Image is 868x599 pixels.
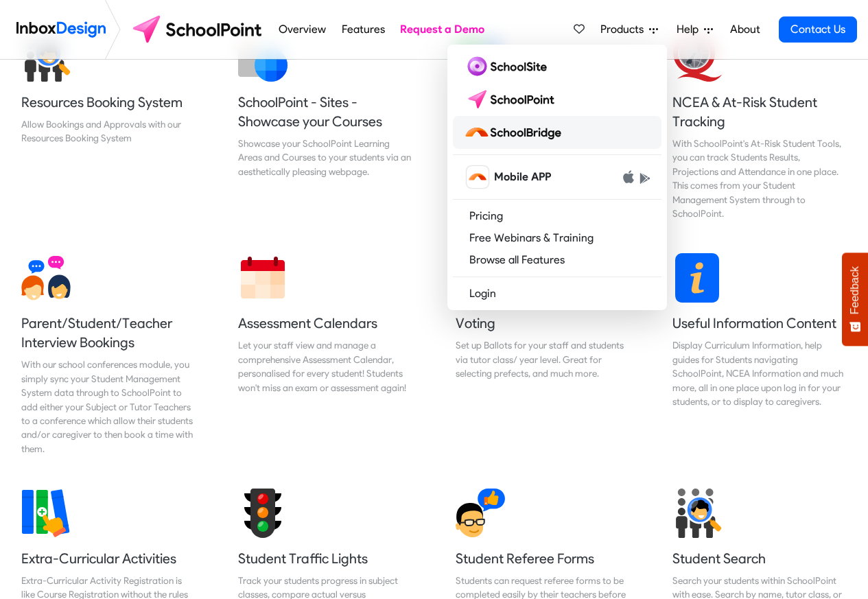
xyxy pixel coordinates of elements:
a: Resources Booking System Allow Bookings and Approvals with our Resources Booking System [10,21,207,231]
a: Parent/Student/Teacher Interview Bookings With our school conferences module, you simply sync you... [10,242,207,467]
a: Overview [275,16,330,43]
h5: Assessment Calendars [238,314,412,333]
a: Request a Demo [397,16,489,43]
img: schoolpoint logo [126,13,271,46]
a: Assessment Calendars Let your staff view and manage a comprehensive Assessment Calendar, personal... [227,242,423,467]
a: Pricing [453,205,661,227]
div: Showcase your SchoolPoint Learning Areas and Courses to your students via an aesthetically pleasi... [238,137,412,178]
div: Allow Bookings and Approvals with our Resources Booking System [21,117,196,145]
h5: NCEA & At-Risk Student Tracking [672,93,847,131]
a: Free Webinars & Training [453,227,661,249]
img: 2022_01_13_icon_conversation.svg [21,253,71,303]
img: schoolsite logo [464,56,552,78]
img: 2022_01_13_icon_calendar.svg [238,253,288,303]
a: Browse all Features [453,249,661,271]
h5: Student Referee Forms [456,549,630,568]
a: Course Selection Clever Course Selection for any Situation. SchoolPoint enables students and care... [445,21,641,231]
span: Products [600,21,649,38]
h5: Student Traffic Lights [238,549,412,568]
img: schoolbridge logo [464,121,567,143]
div: Display Curriculum Information, help guides for Students navigating SchoolPoint, NCEA Information... [672,338,847,408]
a: Useful Information Content Display Curriculum Information, help guides for Students navigating Sc... [661,242,858,467]
h5: Resources Booking System [21,93,196,112]
a: Voting Set up Ballots for your staff and students via tutor class/ year level. Great for selectin... [445,242,641,467]
img: 2022_01_17_icon_student_referee.svg [456,489,505,538]
span: Mobile APP [494,169,551,185]
img: 2022_01_17_icon_student_traffic_lights.svg [238,489,288,538]
a: Contact Us [779,16,857,43]
img: 2022_01_13_icon_information.svg [672,253,722,303]
h5: Useful Information Content [672,314,847,333]
div: Set up Ballots for your staff and students via tutor class/ year level. Great for selecting prefe... [456,338,630,380]
a: schoolbridge icon Mobile APP [453,161,661,193]
img: schoolpoint logo [464,89,561,110]
div: Products [447,45,667,310]
a: Features [338,16,388,43]
a: NCEA & At-Risk Student Tracking With SchoolPoint's At-Risk Student Tools, you can track Students ... [661,21,858,231]
h5: Extra-Curricular Activities [21,549,196,568]
a: Login [453,283,661,305]
div: With our school conferences module, you simply sync your Student Management System data through t... [21,357,196,456]
a: SchoolPoint - Sites - Showcase your Courses Showcase your SchoolPoint Learning Areas and Courses ... [227,21,423,231]
div: Let your staff view and manage a comprehensive Assessment Calendar, personalised for every studen... [238,338,412,395]
a: Products [595,16,664,43]
span: Help [677,21,704,38]
a: Help [671,16,718,43]
h5: Voting [456,314,630,333]
a: About [726,16,764,43]
span: Feedback [849,266,861,314]
div: With SchoolPoint's At-Risk Student Tools, you can track Students Results, Projections and Attenda... [672,137,847,220]
img: 2022_01_13_icon_extra_curricular.svg [21,489,71,538]
img: schoolbridge icon [467,166,489,188]
img: 2022_01_17_icon_student_search.svg [672,489,722,538]
h5: SchoolPoint - Sites - Showcase your Courses [238,93,412,131]
button: Feedback - Show survey [842,252,868,346]
h5: Student Search [672,549,847,568]
h5: Parent/Student/Teacher Interview Bookings [21,314,196,352]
